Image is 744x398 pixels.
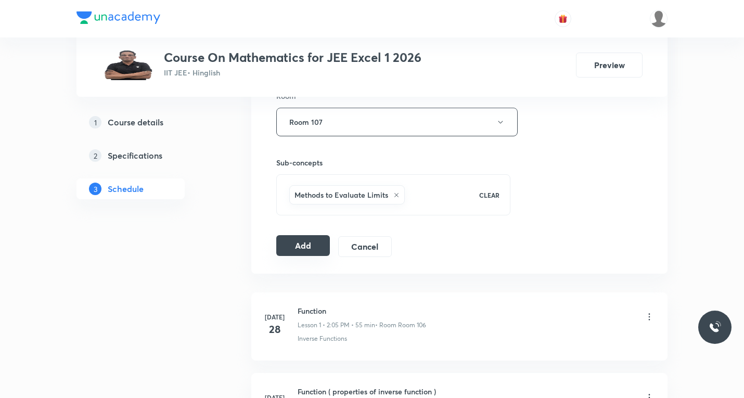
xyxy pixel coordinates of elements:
a: 1Course details [76,112,218,133]
button: Add [276,235,330,256]
img: Company Logo [76,11,160,24]
h5: Course details [108,116,163,129]
p: CLEAR [479,190,499,200]
button: Room 107 [276,108,518,136]
button: avatar [555,10,571,27]
button: Cancel [338,236,392,257]
img: 69995b8f0bd4442f91352dc5b03f818c.jpg [101,50,156,80]
h6: Function ( properties of inverse function ) [298,386,436,397]
h6: Function [298,305,426,316]
img: ttu [709,321,721,333]
p: 2 [89,149,101,162]
img: Unacademy Jodhpur [650,10,668,28]
p: • Room Room 106 [375,320,426,330]
p: 1 [89,116,101,129]
h6: Methods to Evaluate Limits [294,189,388,200]
h3: Course On Mathematics for JEE Excel 1 2026 [164,50,421,65]
p: Inverse Functions [298,334,347,343]
button: Preview [576,53,643,78]
img: avatar [558,14,568,23]
h6: Sub-concepts [276,157,510,168]
h6: [DATE] [264,312,285,322]
a: 2Specifications [76,145,218,166]
h4: 28 [264,322,285,337]
p: Lesson 1 • 2:05 PM • 55 min [298,320,375,330]
p: 3 [89,183,101,195]
p: IIT JEE • Hinglish [164,67,421,78]
h5: Specifications [108,149,162,162]
a: Company Logo [76,11,160,27]
h5: Schedule [108,183,144,195]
